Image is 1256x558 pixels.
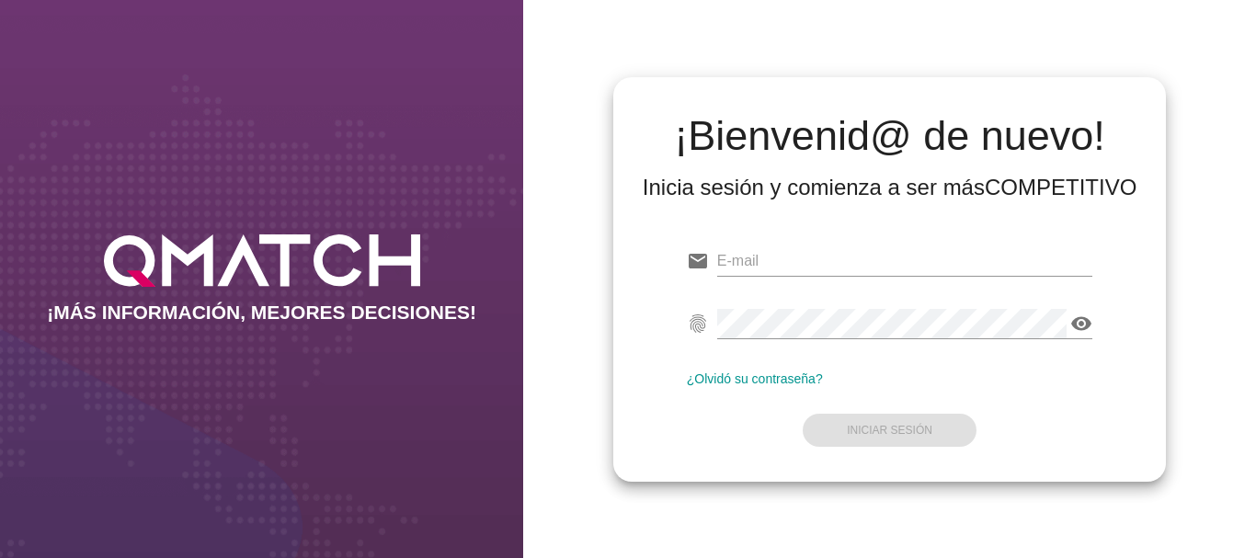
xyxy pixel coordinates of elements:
h2: ¡MÁS INFORMACIÓN, MEJORES DECISIONES! [47,302,476,324]
div: Inicia sesión y comienza a ser más [643,173,1137,202]
input: E-mail [717,246,1093,276]
i: email [687,250,709,272]
a: ¿Olvidó su contraseña? [687,371,823,386]
strong: COMPETITIVO [985,175,1136,199]
i: visibility [1070,313,1092,335]
h2: ¡Bienvenid@ de nuevo! [643,114,1137,158]
i: fingerprint [687,313,709,335]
